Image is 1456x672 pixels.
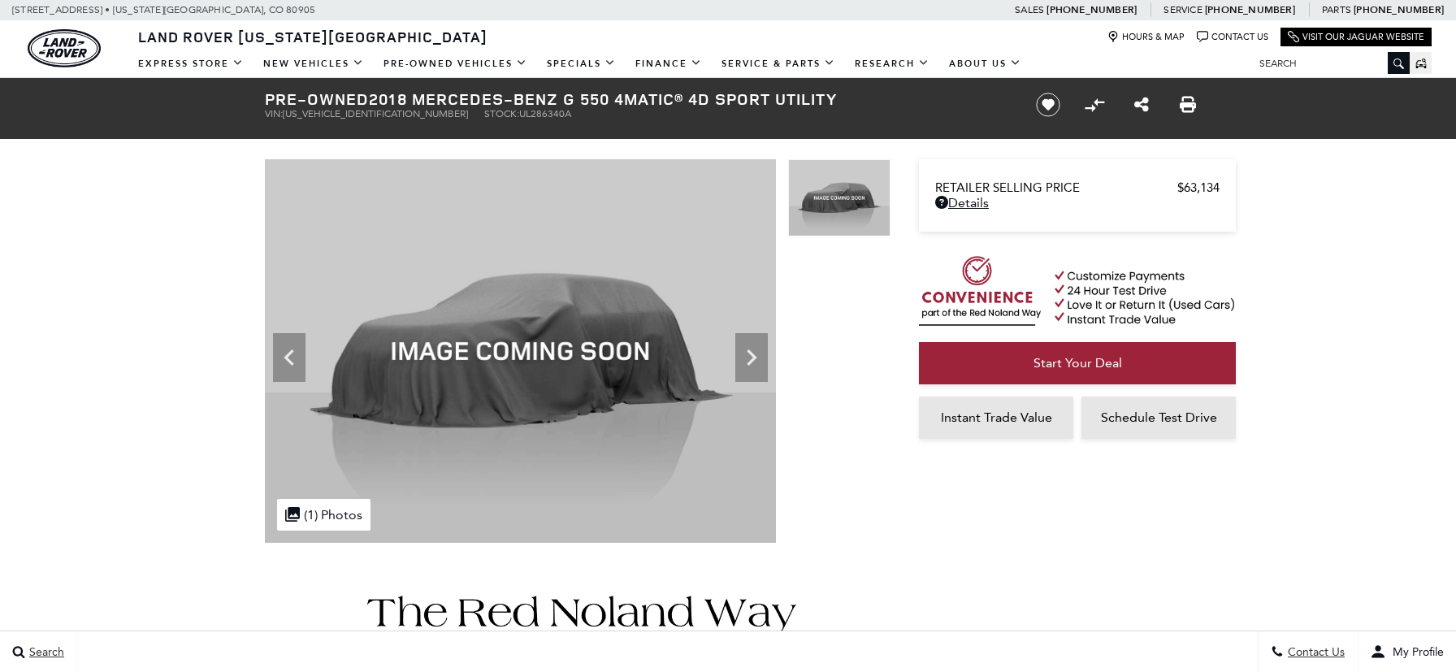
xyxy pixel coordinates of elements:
[277,499,370,531] div: (1) Photos
[484,108,519,119] span: Stock:
[537,50,626,78] a: Specials
[1288,31,1424,43] a: Visit Our Jaguar Website
[253,50,374,78] a: New Vehicles
[1134,95,1149,115] a: Share this Pre-Owned 2018 Mercedes-Benz G 550 4MATIC® 4D Sport Utility
[935,195,1220,210] a: Details
[935,180,1177,195] span: Retailer Selling Price
[128,27,497,46] a: Land Rover [US_STATE][GEOGRAPHIC_DATA]
[374,50,537,78] a: Pre-Owned Vehicles
[265,88,369,110] strong: Pre-Owned
[712,50,845,78] a: Service & Parts
[28,29,101,67] img: Land Rover
[1046,3,1137,16] a: [PHONE_NUMBER]
[128,50,253,78] a: EXPRESS STORE
[1030,92,1066,118] button: Save vehicle
[1015,4,1044,15] span: Sales
[12,4,315,15] a: [STREET_ADDRESS] • [US_STATE][GEOGRAPHIC_DATA], CO 80905
[1284,645,1345,659] span: Contact Us
[1081,397,1236,439] a: Schedule Test Drive
[1386,645,1444,659] span: My Profile
[788,159,890,236] img: Used 2018 designo Mystic Blue Metallic Mercedes-Benz G 550 image 1
[919,342,1236,384] a: Start Your Deal
[1205,3,1295,16] a: [PHONE_NUMBER]
[1197,31,1268,43] a: Contact Us
[1082,93,1107,117] button: Compare vehicle
[1177,180,1220,195] span: $63,134
[265,159,776,543] img: Used 2018 designo Mystic Blue Metallic Mercedes-Benz G 550 image 1
[1354,3,1444,16] a: [PHONE_NUMBER]
[1180,95,1196,115] a: Print this Pre-Owned 2018 Mercedes-Benz G 550 4MATIC® 4D Sport Utility
[1107,31,1185,43] a: Hours & Map
[941,410,1052,425] span: Instant Trade Value
[935,180,1220,195] a: Retailer Selling Price $63,134
[1247,54,1410,73] input: Search
[1033,355,1122,371] span: Start Your Deal
[265,108,283,119] span: VIN:
[845,50,939,78] a: Research
[1358,631,1456,672] button: user-profile-menu
[519,108,571,119] span: UL286340A
[138,27,487,46] span: Land Rover [US_STATE][GEOGRAPHIC_DATA]
[626,50,712,78] a: Finance
[919,397,1073,439] a: Instant Trade Value
[265,90,1008,108] h1: 2018 Mercedes-Benz G 550 4MATIC® 4D Sport Utility
[25,645,64,659] span: Search
[283,108,468,119] span: [US_VEHICLE_IDENTIFICATION_NUMBER]
[1322,4,1351,15] span: Parts
[1101,410,1217,425] span: Schedule Test Drive
[128,50,1031,78] nav: Main Navigation
[28,29,101,67] a: land-rover
[939,50,1031,78] a: About Us
[1163,4,1202,15] span: Service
